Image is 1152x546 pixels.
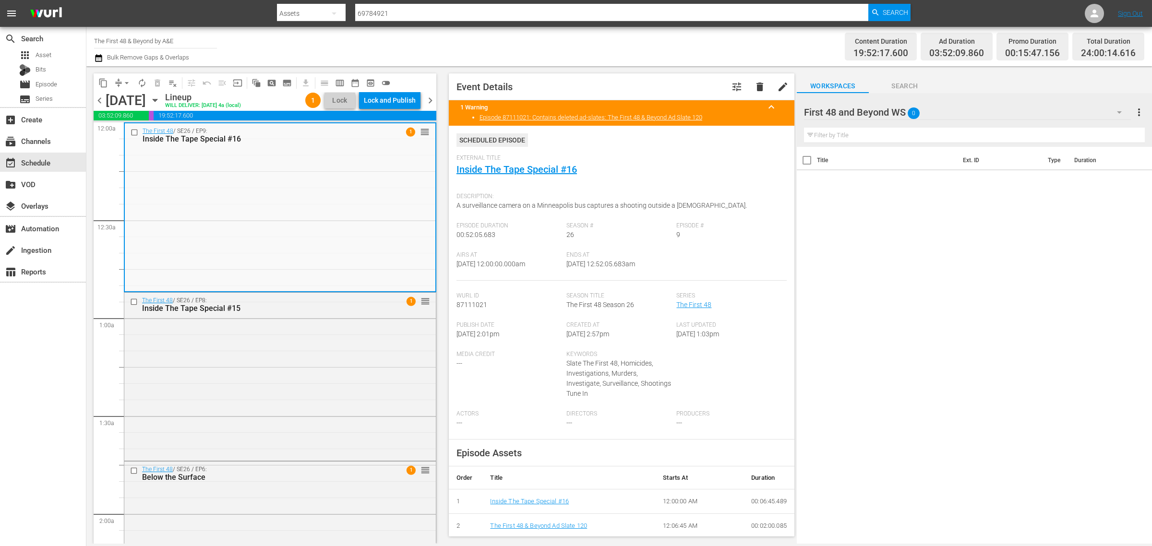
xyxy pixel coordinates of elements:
span: 1 [407,465,416,475]
span: Episode # [676,222,781,230]
a: The First 48 [142,466,173,473]
span: View Backup [363,75,378,91]
div: Lock and Publish [364,92,416,109]
span: 26 [566,231,574,238]
span: Season Title [566,292,672,300]
span: VOD [5,179,16,190]
div: Bits [19,64,31,76]
span: toggle_off [381,78,391,88]
span: Series [19,94,31,105]
span: Wurl Id [456,292,562,300]
span: Overlays [5,201,16,212]
span: chevron_right [424,95,436,107]
span: autorenew_outlined [137,78,147,88]
span: Media Credit [456,351,562,358]
span: Ends At [566,251,672,259]
span: 03:52:09.860 [94,111,149,120]
a: The First 48 [143,128,173,134]
th: Type [1042,147,1068,174]
th: Order [449,466,482,489]
span: 1 [406,127,415,136]
span: Create Series Block [279,75,295,91]
div: Inside The Tape Special #16 [143,134,385,143]
span: subtitles_outlined [282,78,292,88]
button: Lock [324,93,355,108]
span: Channels [5,136,16,147]
a: Episode 87111021: Contains deleted ad-slates: The First 48 & Beyond Ad Slate 120 [480,114,702,121]
span: Download as CSV [295,73,313,92]
div: Total Duration [1081,35,1136,48]
span: External Title [456,154,782,162]
span: Episode Assets [456,447,522,459]
span: Description: [456,193,782,201]
span: Revert to Primary Episode [199,75,215,91]
span: 00:15:47.156 [149,111,154,120]
button: Lock and Publish [359,92,420,109]
span: 19:52:17.600 [154,111,436,120]
td: 00:06:45.489 [744,489,794,514]
span: --- [676,419,682,427]
button: tune [725,75,748,98]
div: Promo Duration [1005,35,1060,48]
span: keyboard_arrow_up [766,101,777,113]
span: 24:00:14.616 [1081,48,1136,59]
th: Title [482,466,655,489]
span: Episode [36,80,57,89]
span: Season # [566,222,672,230]
span: [DATE] 12:00:00.000am [456,260,525,268]
td: 12:00:00 AM [655,489,744,514]
th: Duration [1068,147,1126,174]
span: Episode [19,79,31,90]
span: Airs At [456,251,562,259]
span: menu [6,8,17,19]
span: Create [5,114,16,126]
button: reorder [420,127,430,136]
span: --- [456,359,462,367]
span: Copy Lineup [96,75,111,91]
a: Inside The Tape Special #16 [456,164,577,175]
span: Actors [456,410,562,418]
div: Below the Surface [142,473,385,482]
span: 24 hours Lineup View is OFF [378,75,394,91]
a: The First 48 & Beyond Ad Slate 120 [490,522,587,529]
button: delete [748,75,771,98]
span: 03:52:09.860 [929,48,984,59]
button: more_vert [1133,101,1145,124]
div: Inside The Tape Special #15 [142,304,385,313]
span: date_range_outlined [350,78,360,88]
span: Last Updated [676,321,781,329]
div: / SE26 / EP6: [142,466,385,482]
th: Starts At [655,466,744,489]
span: edit [777,81,789,93]
span: Reports [5,266,16,278]
span: Customize Events [180,73,199,92]
span: Select an event to delete [150,75,165,91]
span: Workspaces [797,80,869,92]
span: The First 48 Season 26 [566,301,634,309]
div: / SE26 / EP9: [143,128,385,143]
span: [DATE] 12:52:05.683am [566,260,635,268]
span: Refresh All Search Blocks [245,73,264,92]
div: Lineup [165,92,241,103]
span: Customize Event [731,81,743,93]
span: [DATE] 2:57pm [566,330,609,338]
span: auto_awesome_motion_outlined [252,78,261,88]
th: Ext. ID [957,147,1042,174]
span: Search [869,80,941,92]
span: chevron_left [94,95,106,107]
span: Automation [5,223,16,235]
td: 00:02:00.085 [744,514,794,539]
span: Loop Content [134,75,150,91]
span: calendar_view_week_outlined [335,78,345,88]
a: Sign Out [1118,10,1143,17]
span: 19:52:17.600 [853,48,908,59]
span: [DATE] 2:01pm [456,330,499,338]
img: ans4CAIJ8jUAAAAAAAAAAAAAAAAAAAAAAAAgQb4GAAAAAAAAAAAAAAAAAAAAAAAAJMjXAAAAAAAAAAAAAAAAAAAAAAAAgAT5G... [23,2,69,25]
span: --- [566,419,572,427]
span: Lock [328,95,351,106]
div: / SE26 / EP8: [142,297,385,313]
span: Clear Lineup [165,75,180,91]
span: delete [754,81,766,93]
span: 87111021 [456,301,487,309]
td: 1 [449,489,482,514]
